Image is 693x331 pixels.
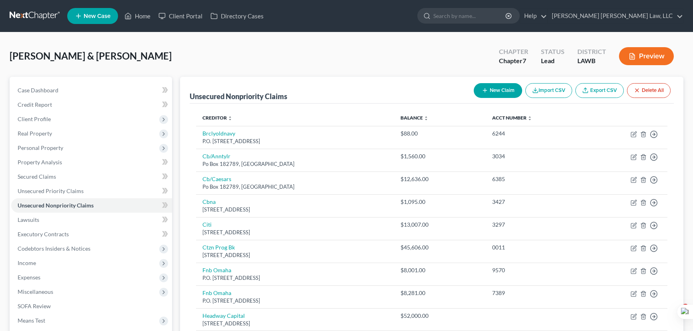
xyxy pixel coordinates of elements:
div: Po Box 182789, [GEOGRAPHIC_DATA] [202,160,388,168]
button: Delete All [627,83,671,98]
span: Personal Property [18,144,63,151]
a: Headway Capital [202,312,245,319]
a: Creditor unfold_more [202,115,232,121]
div: LAWB [577,56,606,66]
a: Brclyoldnavy [202,130,235,137]
div: $1,095.00 [401,198,479,206]
a: Acct Number unfold_more [492,115,532,121]
a: Secured Claims [11,169,172,184]
span: Case Dashboard [18,87,58,94]
div: [STREET_ADDRESS] [202,320,388,327]
a: Directory Cases [206,9,268,23]
button: Import CSV [525,83,572,98]
a: Unsecured Priority Claims [11,184,172,198]
div: Chapter [499,56,528,66]
div: $52,000.00 [401,312,479,320]
a: [PERSON_NAME] [PERSON_NAME] Law, LLC [548,9,683,23]
span: Real Property [18,130,52,137]
span: Unsecured Nonpriority Claims [18,202,94,209]
div: 3034 [492,152,579,160]
div: $8,001.00 [401,266,479,274]
button: New Claim [474,83,522,98]
div: P.O. [STREET_ADDRESS] [202,274,388,282]
iframe: Intercom live chat [666,304,685,323]
div: P.O. [STREET_ADDRESS] [202,297,388,305]
span: 3 [682,304,689,310]
a: Client Portal [154,9,206,23]
div: 9570 [492,266,579,274]
div: 7389 [492,289,579,297]
div: [STREET_ADDRESS] [202,251,388,259]
div: $8,281.00 [401,289,479,297]
div: $45,606.00 [401,243,479,251]
button: Preview [619,47,674,65]
span: SOFA Review [18,303,51,309]
a: SOFA Review [11,299,172,313]
span: [PERSON_NAME] & [PERSON_NAME] [10,50,172,62]
a: Cb/Caesars [202,175,231,182]
i: unfold_more [527,116,532,121]
span: Credit Report [18,101,52,108]
a: Cb/Anntylr [202,153,230,160]
a: Citi [202,221,212,228]
span: New Case [84,13,110,19]
div: Chapter [499,47,528,56]
span: Property Analysis [18,159,62,165]
a: Executory Contracts [11,227,172,241]
a: Credit Report [11,98,172,112]
div: District [577,47,606,56]
i: unfold_more [424,116,429,121]
a: Home [120,9,154,23]
div: $1,560.00 [401,152,479,160]
a: Fnb Omaha [202,267,231,273]
i: unfold_more [228,116,232,121]
input: Search by name... [433,8,507,23]
a: Lawsuits [11,213,172,227]
a: Help [520,9,547,23]
a: Case Dashboard [11,83,172,98]
div: 0011 [492,243,579,251]
div: Unsecured Nonpriority Claims [190,92,287,101]
span: 7 [523,57,526,64]
div: Lead [541,56,565,66]
a: Balance unfold_more [401,115,429,121]
div: 6244 [492,130,579,138]
div: 6385 [492,175,579,183]
a: Ctzn Prog Bk [202,244,235,251]
span: Codebtors Insiders & Notices [18,245,90,252]
span: Unsecured Priority Claims [18,187,84,194]
span: Means Test [18,317,45,324]
div: 3297 [492,221,579,229]
div: P.O. [STREET_ADDRESS] [202,138,388,145]
span: Lawsuits [18,216,39,223]
a: Cbna [202,198,216,205]
span: Expenses [18,274,40,281]
div: $12,636.00 [401,175,479,183]
a: Fnb Omaha [202,289,231,296]
span: Executory Contracts [18,231,69,237]
div: Po Box 182789, [GEOGRAPHIC_DATA] [202,183,388,191]
a: Export CSV [575,83,624,98]
div: [STREET_ADDRESS] [202,206,388,213]
span: Secured Claims [18,173,56,180]
div: [STREET_ADDRESS] [202,229,388,236]
a: Unsecured Nonpriority Claims [11,198,172,213]
span: Income [18,259,36,266]
div: $13,007.00 [401,221,479,229]
span: Client Profile [18,116,51,122]
div: $88.00 [401,130,479,138]
span: Miscellaneous [18,288,53,295]
div: Status [541,47,565,56]
div: 3427 [492,198,579,206]
a: Property Analysis [11,155,172,169]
